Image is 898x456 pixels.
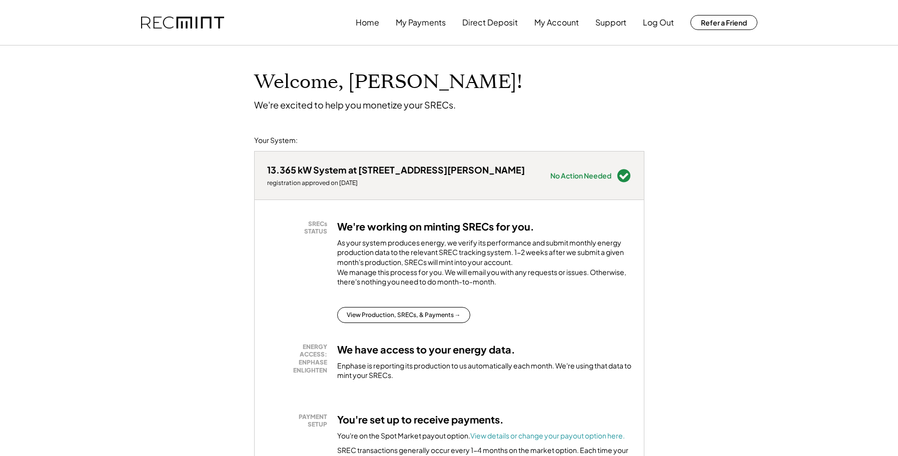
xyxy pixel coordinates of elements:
a: View details or change your payout option here. [470,431,625,440]
div: Your System: [254,135,298,145]
button: Direct Deposit [462,12,518,32]
div: 13.365 kW System at [STREET_ADDRESS][PERSON_NAME] [267,164,525,175]
h1: Welcome, [PERSON_NAME]! [254,70,522,94]
div: ENERGY ACCESS: ENPHASE ENLIGHTEN [272,343,327,374]
h3: You're set up to receive payments. [337,413,504,426]
button: My Payments [396,12,446,32]
div: As your system produces energy, we verify its performance and submit monthly energy production da... [337,238,631,292]
h3: We're working on minting SRECs for you. [337,220,534,233]
button: Refer a Friend [690,15,757,30]
img: recmint-logotype%403x.png [141,16,224,29]
div: PAYMENT SETUP [272,413,327,428]
button: Support [595,12,626,32]
h3: We have access to your energy data. [337,343,515,356]
button: My Account [534,12,579,32]
button: Log Out [643,12,674,32]
button: View Production, SRECs, & Payments → [337,307,470,323]
div: You're on the Spot Market payout option. [337,431,625,441]
div: SRECs STATUS [272,220,327,235]
div: Enphase is reporting its production to us automatically each month. We're using that data to mint... [337,361,631,380]
div: We're excited to help you monetize your SRECs. [254,99,456,110]
button: Home [356,12,379,32]
div: No Action Needed [550,172,611,179]
div: registration approved on [DATE] [267,179,525,187]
